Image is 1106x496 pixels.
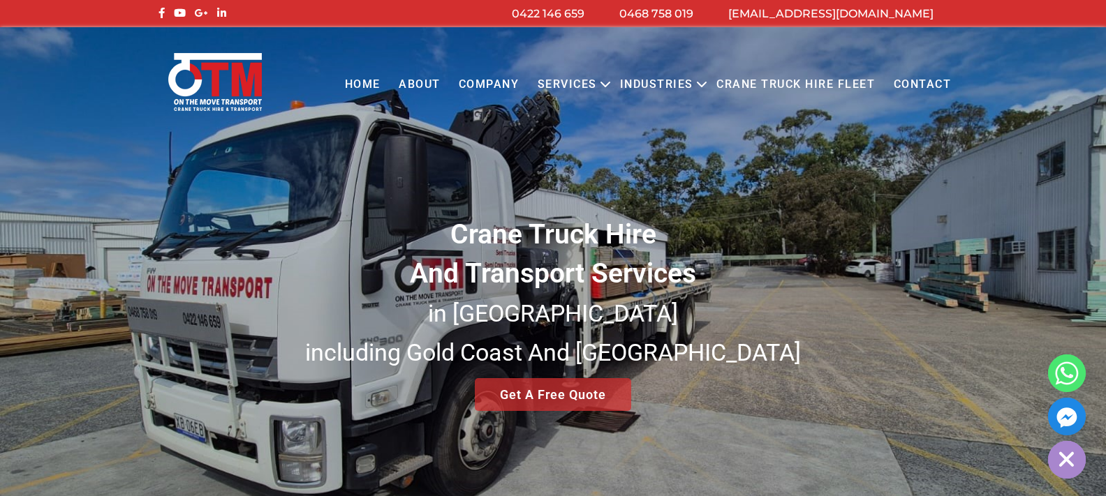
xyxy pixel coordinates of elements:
a: Contact [884,66,960,104]
a: Industries [611,66,702,104]
a: Get A Free Quote [475,378,631,411]
a: COMPANY [450,66,529,104]
a: [EMAIL_ADDRESS][DOMAIN_NAME] [728,7,934,20]
a: 0422 146 659 [512,7,584,20]
small: in [GEOGRAPHIC_DATA] including Gold Coast And [GEOGRAPHIC_DATA] [305,299,801,366]
a: 0468 758 019 [619,7,693,20]
a: Home [335,66,389,104]
a: Facebook_Messenger [1048,398,1086,435]
a: Whatsapp [1048,354,1086,392]
a: About [390,66,450,104]
a: Crane Truck Hire Fleet [707,66,884,104]
a: Services [529,66,606,104]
